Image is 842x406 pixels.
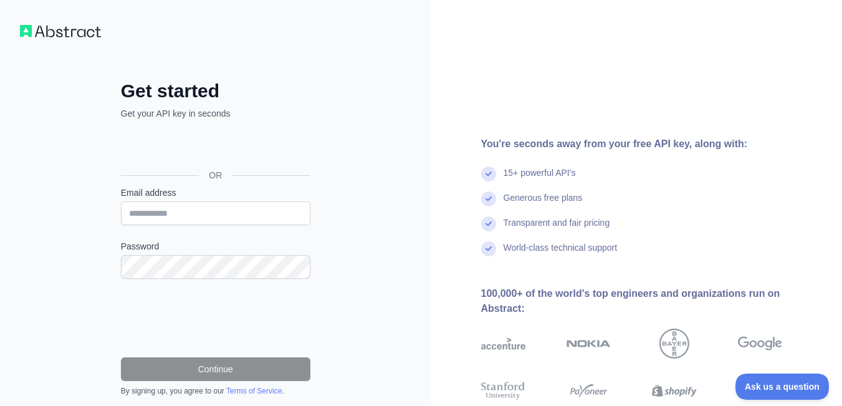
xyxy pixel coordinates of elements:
[121,240,310,253] label: Password
[738,329,782,359] img: google
[20,25,101,37] img: Workflow
[481,191,496,206] img: check mark
[735,374,830,400] iframe: Toggle Customer Support
[481,380,525,402] img: stanford university
[115,133,314,161] iframe: Sign in with Google Button
[20,20,30,30] img: logo_orange.svg
[140,74,206,82] div: Keywords by Traffic
[481,241,496,256] img: check mark
[20,32,30,42] img: website_grey.svg
[567,329,611,359] img: nokia
[504,216,610,241] div: Transparent and fair pricing
[32,32,137,42] div: Domain: [DOMAIN_NAME]
[226,387,282,395] a: Terms of Service
[121,386,310,396] div: By signing up, you agree to our .
[121,294,310,342] iframe: reCAPTCHA
[481,167,496,181] img: check mark
[659,329,689,359] img: bayer
[567,380,611,402] img: payoneer
[481,137,823,152] div: You're seconds away from your free API key, along with:
[121,107,310,120] p: Get your API key in seconds
[481,216,496,231] img: check mark
[121,186,310,199] label: Email address
[652,380,696,402] img: shopify
[481,286,823,316] div: 100,000+ of the world's top engineers and organizations run on Abstract:
[504,191,583,216] div: Generous free plans
[50,74,112,82] div: Domain Overview
[199,169,232,181] span: OR
[504,167,576,191] div: 15+ powerful API's
[481,329,525,359] img: accenture
[121,357,310,381] button: Continue
[126,72,136,82] img: tab_keywords_by_traffic_grey.svg
[36,72,46,82] img: tab_domain_overview_orange.svg
[121,80,310,102] h2: Get started
[35,20,61,30] div: v 4.0.25
[504,241,618,266] div: World-class technical support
